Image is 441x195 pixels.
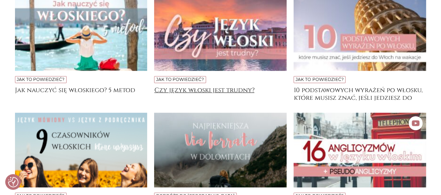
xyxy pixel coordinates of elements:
[17,77,64,82] a: Jak to powiedzieć?
[294,87,426,100] a: 10 podstawowych wyrażeń po włosku, które musisz znać, jeśli jedziesz do [GEOGRAPHIC_DATA] na wakacje
[8,177,18,187] button: Preferencje co do zgód
[154,87,287,100] a: Czy język włoski jest trudny?
[8,177,18,187] img: Revisit consent button
[296,77,343,82] a: Jak to powiedzieć?
[156,77,204,82] a: Jak to powiedzieć?
[15,87,147,100] a: Jak nauczyć się włoskiego? 5 metod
